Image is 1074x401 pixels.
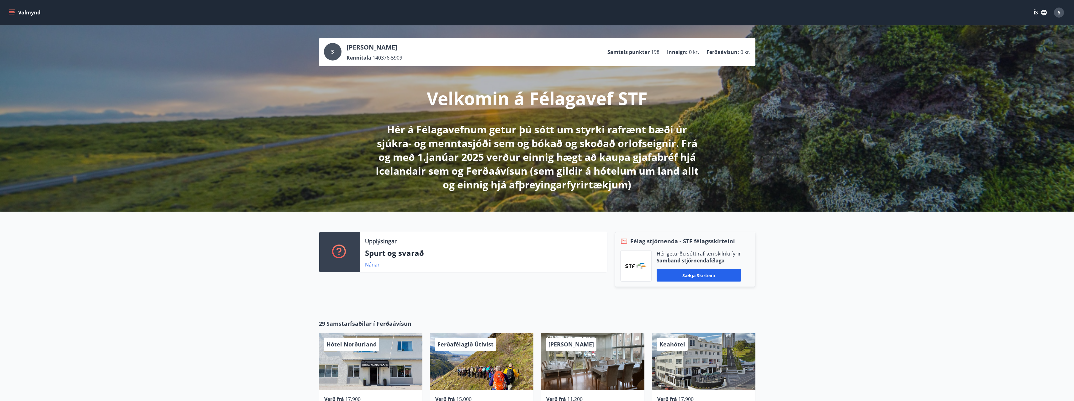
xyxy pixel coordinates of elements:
[1030,7,1050,18] button: ÍS
[706,49,739,55] p: Ferðaávísun :
[740,49,750,55] span: 0 kr.
[8,7,43,18] button: menu
[651,49,659,55] span: 198
[331,48,334,55] span: S
[347,43,402,52] p: [PERSON_NAME]
[1051,5,1066,20] button: S
[1058,9,1061,16] span: S
[657,269,741,282] button: Sækja skírteini
[607,49,650,55] p: Samtals punktar
[373,54,402,61] span: 140376-5909
[365,237,397,245] p: Upplýsingar
[347,54,371,61] p: Kennitala
[372,123,703,192] p: Hér á Félagavefnum getur þú sótt um styrki rafrænt bæði úr sjúkra- og menntasjóði sem og bókað og...
[625,263,647,269] img: vjCaq2fThgY3EUYqSgpjEiBg6WP39ov69hlhuPVN.png
[667,49,688,55] p: Inneign :
[657,257,741,264] p: Samband stjórnendafélaga
[326,319,411,328] span: Samstarfsaðilar í Ferðaávísun
[437,340,494,348] span: Ferðafélagið Útivist
[548,340,594,348] span: [PERSON_NAME]
[689,49,699,55] span: 0 kr.
[659,340,685,348] span: Keahótel
[630,237,735,245] span: Félag stjórnenda - STF félagsskírteini
[365,248,602,258] p: Spurt og svarað
[427,86,648,110] p: Velkomin á Félagavef STF
[657,250,741,257] p: Hér geturðu sótt rafræn skilríki fyrir
[326,340,377,348] span: Hótel Norðurland
[319,319,325,328] span: 29
[365,261,380,268] a: Nánar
